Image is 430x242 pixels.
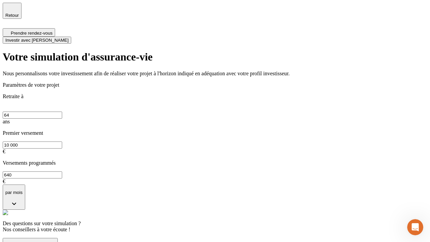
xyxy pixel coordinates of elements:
button: par mois [3,185,25,210]
p: Nous personnalisons votre investissement afin de réaliser votre projet à l'horizon indiqué en adé... [3,71,427,77]
span: Paramètres de votre projet [3,82,59,88]
span: ans [3,119,10,124]
span: € [3,149,5,154]
p: Versements programmés [3,160,427,166]
span: € [3,178,5,184]
span: Retour [5,13,19,18]
p: Premier versement [3,130,427,136]
span: Prendre rendez-vous [11,31,52,36]
button: Investir avec [PERSON_NAME] [3,37,71,44]
span: Investir avec [PERSON_NAME] [5,38,69,43]
button: Prendre rendez-vous [3,28,55,37]
button: Retour [3,3,21,19]
img: alexis.png [3,210,8,215]
iframe: Intercom live chat [407,219,423,235]
h1: Votre simulation d'assurance‑vie [3,51,427,63]
p: par mois [5,190,23,195]
span: Des questions sur votre simulation ? Nos conseillers à votre écoute ! [3,220,81,232]
p: Retraite à [3,93,427,99]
